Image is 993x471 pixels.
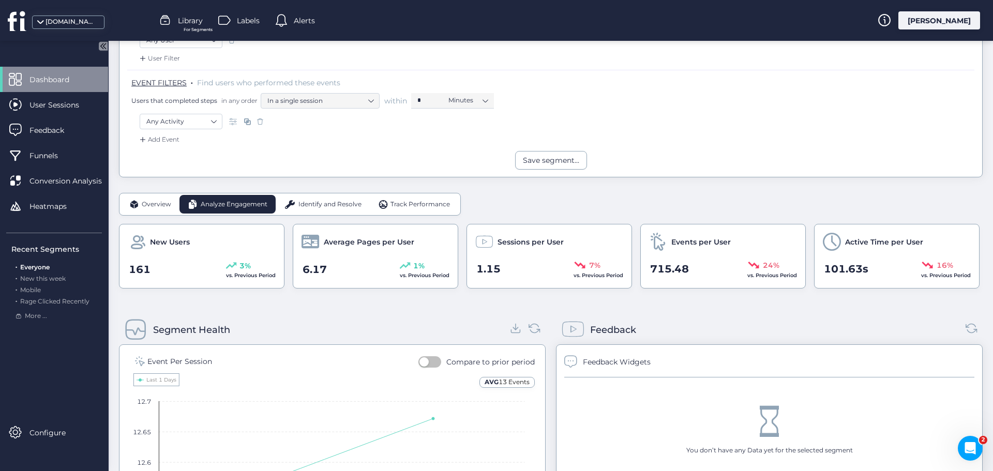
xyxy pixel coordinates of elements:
span: Dashboard [29,74,85,85]
span: . [16,295,17,305]
div: Add Event [138,134,179,145]
span: 3% [239,260,251,271]
span: Overview [142,200,171,209]
span: More ... [25,311,47,321]
span: Everyone [20,263,50,271]
span: Find users who performed these events [197,78,340,87]
div: AVG [479,377,535,388]
span: 101.63s [824,261,868,277]
div: Event Per Session [147,356,212,367]
div: [DOMAIN_NAME] [46,17,97,27]
span: User Sessions [29,99,95,111]
span: For Segments [184,26,213,33]
span: . [16,272,17,282]
span: 2 [979,436,987,444]
nz-select-item: In a single session [267,93,373,109]
span: Labels [237,15,260,26]
span: Users that completed steps [131,96,217,105]
div: Compare to prior period [446,356,535,368]
div: Recent Segments [11,244,102,255]
span: . [16,261,17,271]
span: vs. Previous Period [400,272,449,279]
nz-select-item: Any Activity [146,114,216,129]
div: User Filter [138,53,180,64]
div: Save segment... [523,155,579,166]
span: Configure [29,427,81,438]
span: 16% [937,260,953,271]
iframe: Intercom live chat [958,436,983,461]
span: Funnels [29,150,73,161]
span: Track Performance [390,200,450,209]
div: You don’t have any Data yet for the selected segment [686,446,853,455]
span: 7% [589,260,600,271]
span: Sessions per User [498,236,564,248]
span: . [191,76,193,86]
span: within [384,96,407,106]
nz-select-item: Minutes [448,93,488,108]
span: Average Pages per User [324,236,414,248]
span: 1.15 [476,261,501,277]
span: 24% [763,260,779,271]
div: [PERSON_NAME] [898,11,980,29]
div: Feedback [590,323,636,337]
span: vs. Previous Period [921,272,971,279]
span: Analyze Engagement [201,200,267,209]
span: New this week [20,275,66,282]
span: in any order [219,96,258,105]
text: 12.65 [133,428,151,436]
span: Active Time per User [845,236,923,248]
text: 12.6 [137,459,151,466]
span: 6.17 [303,262,327,278]
span: Alerts [294,15,315,26]
span: 161 [129,262,151,278]
span: vs. Previous Period [226,272,276,279]
span: Feedback [29,125,80,136]
span: Heatmaps [29,201,82,212]
span: vs. Previous Period [574,272,623,279]
text: 12.7 [137,398,151,405]
span: Identify and Resolve [298,200,362,209]
span: Rage Clicked Recently [20,297,89,305]
div: Feedback Widgets [583,356,651,368]
div: Segment Health [153,323,230,337]
span: New Users [150,236,190,248]
span: Conversion Analysis [29,175,117,187]
span: EVENT FILTERS [131,78,187,87]
span: Events per User [671,236,731,248]
span: Mobile [20,286,41,294]
span: 715.48 [650,261,689,277]
span: 13 Events [499,378,530,386]
span: . [16,284,17,294]
span: vs. Previous Period [747,272,797,279]
span: Library [178,15,203,26]
text: Last 1 Days [146,376,176,383]
span: 1% [413,260,425,271]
